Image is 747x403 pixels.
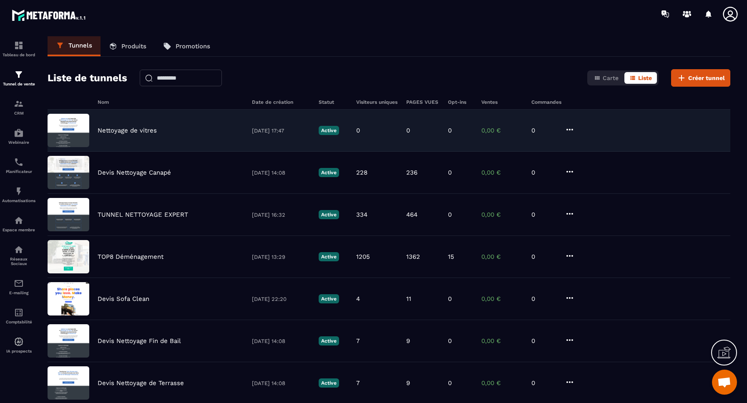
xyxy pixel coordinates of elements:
[2,198,35,203] p: Automatisations
[14,245,24,255] img: social-network
[2,53,35,57] p: Tableau de bord
[319,210,339,219] p: Active
[98,295,149,303] p: Devis Sofa Clean
[448,127,452,134] p: 0
[356,337,360,345] p: 7
[2,169,35,174] p: Planificateur
[252,296,310,302] p: [DATE] 22:20
[48,198,89,231] img: image
[2,111,35,115] p: CRM
[68,42,92,49] p: Tunnels
[481,99,523,105] h6: Ventes
[2,151,35,180] a: schedulerschedulerPlanificateur
[2,82,35,86] p: Tunnel de vente
[252,99,310,105] h6: Date de création
[155,36,219,56] a: Promotions
[448,253,454,260] p: 15
[319,99,348,105] h6: Statut
[14,215,24,225] img: automations
[14,157,24,167] img: scheduler
[98,253,163,260] p: TOP8 Déménagement
[48,240,89,273] img: image
[48,156,89,189] img: image
[252,254,310,260] p: [DATE] 13:29
[2,320,35,324] p: Comptabilité
[98,211,188,218] p: TUNNEL NETTOYAGE EXPERT
[406,253,420,260] p: 1362
[48,70,127,86] h2: Liste de tunnels
[531,379,556,387] p: 0
[448,379,452,387] p: 0
[638,75,652,81] span: Liste
[356,211,367,218] p: 334
[14,128,24,138] img: automations
[481,337,523,345] p: 0,00 €
[356,253,370,260] p: 1205
[2,180,35,209] a: automationsautomationsAutomatisations
[356,295,360,303] p: 4
[531,127,556,134] p: 0
[48,114,89,147] img: image
[101,36,155,56] a: Produits
[319,126,339,135] p: Active
[2,301,35,330] a: accountantaccountantComptabilité
[2,140,35,145] p: Webinaire
[531,169,556,176] p: 0
[319,336,339,345] p: Active
[712,370,737,395] a: Ouvrir le chat
[356,127,360,134] p: 0
[448,99,473,105] h6: Opt-ins
[14,99,24,109] img: formation
[48,282,89,315] img: image
[2,228,35,232] p: Espace membre
[481,379,523,387] p: 0,00 €
[98,379,184,387] p: Devis Nettoyage de Terrasse
[2,238,35,272] a: social-networksocial-networkRéseaux Sociaux
[14,308,24,318] img: accountant
[531,99,561,105] h6: Commandes
[319,378,339,388] p: Active
[176,43,210,50] p: Promotions
[14,40,24,50] img: formation
[406,211,418,218] p: 464
[98,169,171,176] p: Devis Nettoyage Canapé
[252,380,310,386] p: [DATE] 14:08
[48,366,89,400] img: image
[531,253,556,260] p: 0
[448,169,452,176] p: 0
[319,294,339,303] p: Active
[252,170,310,176] p: [DATE] 14:08
[319,168,339,177] p: Active
[531,295,556,303] p: 0
[481,211,523,218] p: 0,00 €
[48,324,89,358] img: image
[2,349,35,353] p: IA prospects
[448,211,452,218] p: 0
[406,295,411,303] p: 11
[481,295,523,303] p: 0,00 €
[14,278,24,288] img: email
[603,75,619,81] span: Carte
[2,209,35,238] a: automationsautomationsEspace membre
[252,212,310,218] p: [DATE] 16:32
[406,337,410,345] p: 9
[14,70,24,80] img: formation
[121,43,146,50] p: Produits
[98,99,244,105] h6: Nom
[356,99,398,105] h6: Visiteurs uniques
[448,337,452,345] p: 0
[2,34,35,63] a: formationformationTableau de bord
[2,63,35,93] a: formationformationTunnel de vente
[98,127,157,134] p: Nettoyage de vitres
[671,69,730,87] button: Créer tunnel
[406,169,418,176] p: 236
[48,36,101,56] a: Tunnels
[448,295,452,303] p: 0
[356,379,360,387] p: 7
[356,169,367,176] p: 228
[624,72,657,84] button: Liste
[481,127,523,134] p: 0,00 €
[406,99,440,105] h6: PAGES VUES
[2,272,35,301] a: emailemailE-mailing
[2,122,35,151] a: automationsautomationsWebinaire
